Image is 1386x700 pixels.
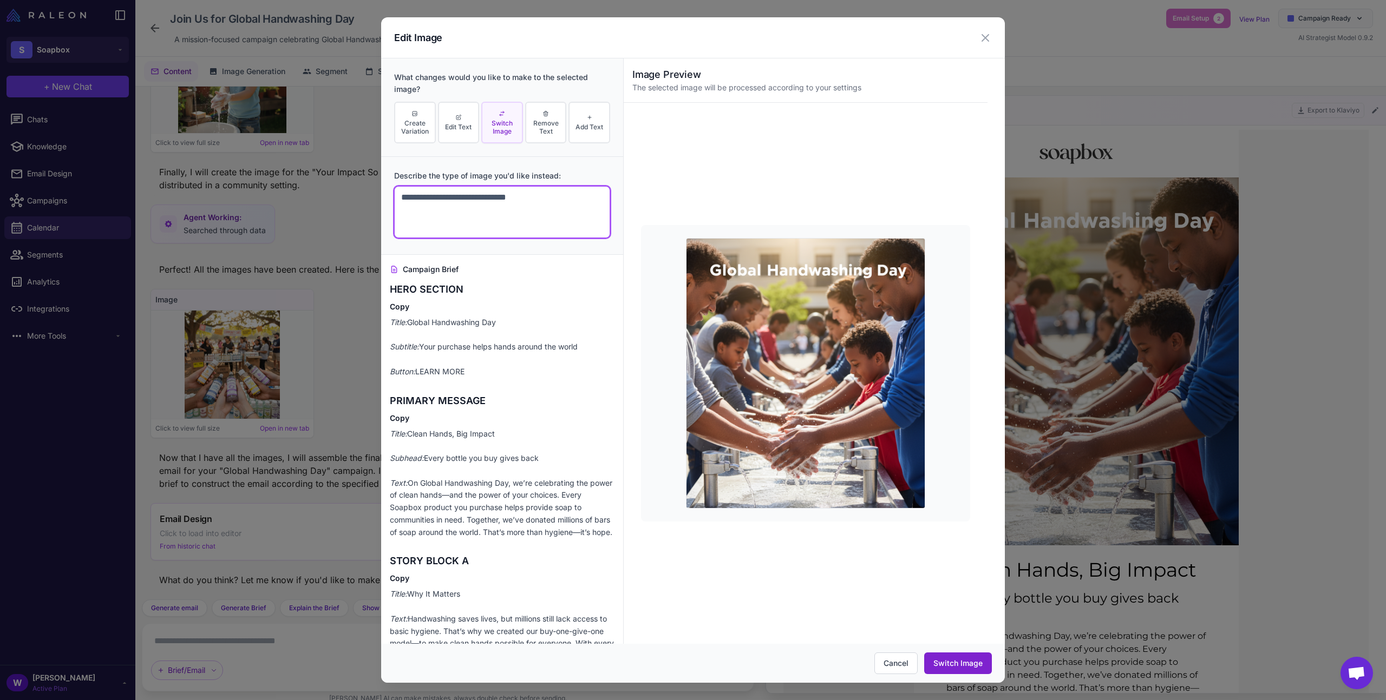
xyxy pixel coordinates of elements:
span: Create Variation [397,119,433,135]
em: Subtitle: [390,342,419,351]
button: Edit Text [438,102,480,143]
button: Remove Text [525,102,567,143]
em: Text: [390,614,408,623]
em: Button: [390,367,415,376]
div: On Global Handwashing Day, we’re celebrating the power of clean hands—and the power of your choic... [163,500,423,578]
button: Switch Image [481,102,523,143]
span: Switch Image [485,119,520,135]
img: Hands being washed in a community setting with the text 'Global Handwashing Day'. [130,48,455,415]
p: The selected image will be processed according to your settings [632,82,979,94]
h3: STORY BLOCK A [390,553,614,569]
p: Clean Hands, Big Impact Every bottle you buy gives back On Global Handwashing Day, we’re celebrat... [390,428,614,539]
button: Cancel [874,652,918,674]
span: Add Text [576,123,603,131]
em: Text: [390,478,408,487]
h4: Copy [390,413,614,424]
h3: PRIMARY MESSAGE [390,393,614,408]
div: Every bottle you buy gives back [152,459,434,478]
button: Create Variation [394,102,436,143]
em: Title: [390,589,407,598]
h4: Campaign Brief [390,263,614,275]
button: Switch Image [924,652,992,674]
img: Hands being washed in a community setting with the text 'Global Handwashing Day'. [686,238,925,509]
em: Title: [390,318,407,327]
em: Title: [390,429,407,438]
h3: HERO SECTION [390,282,614,297]
em: Subhead: [390,453,424,463]
button: Add Text [568,102,610,143]
div: Clean Hands, Big Impact [152,426,434,453]
span: Remove Text [528,119,564,135]
h4: Copy [390,573,614,584]
div: What changes would you like to make to the selected image? [394,71,610,95]
div: Open chat [1341,657,1373,689]
p: Global Handwashing Day Your purchase helps hands around the world LEARN MORE [390,316,614,378]
h4: Copy [390,301,614,312]
span: Edit Text [445,123,472,131]
label: Describe the type of image you'd like instead: [394,170,610,182]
